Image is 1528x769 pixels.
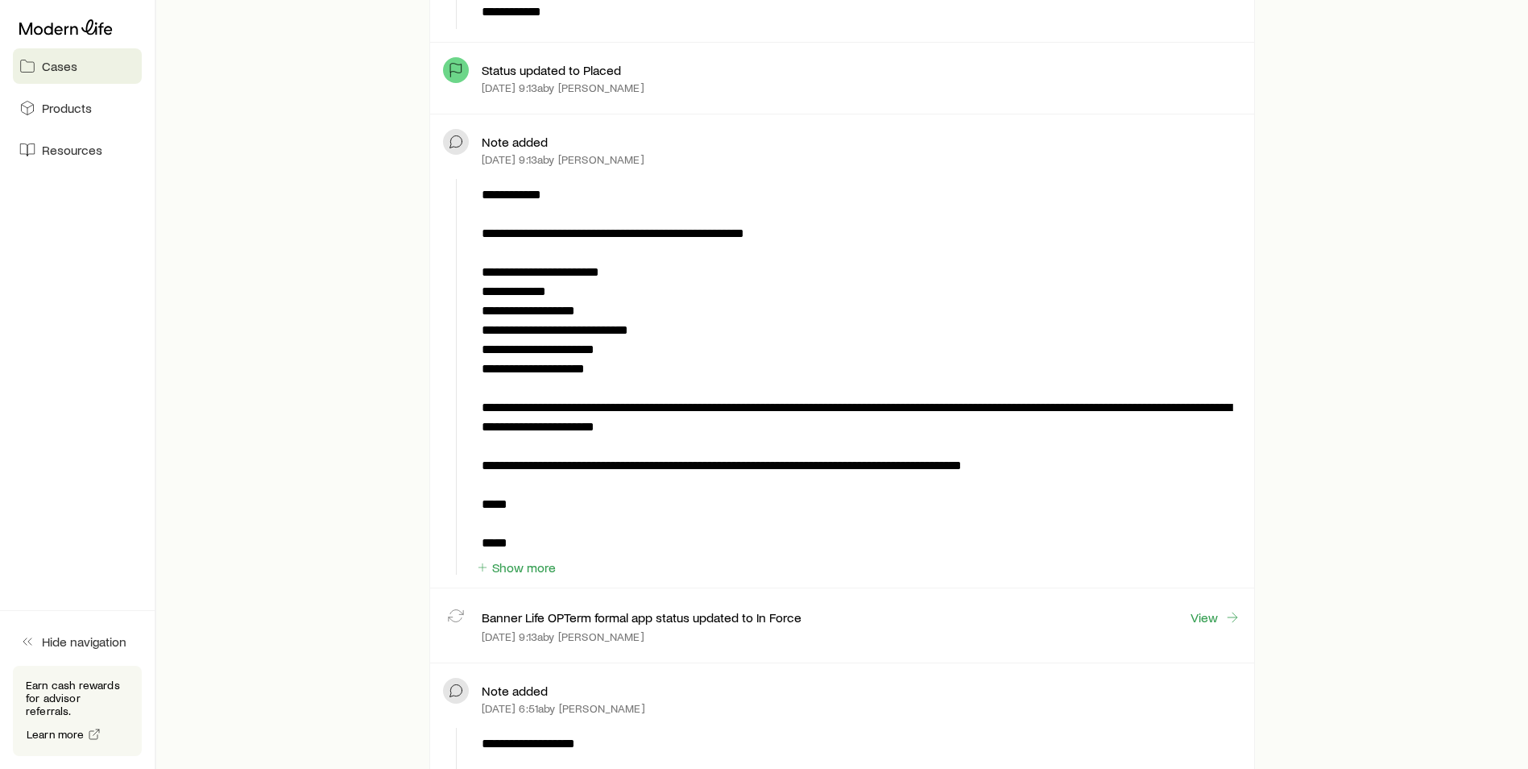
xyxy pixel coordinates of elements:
[482,62,621,78] p: Status updated to Placed
[475,560,557,576] button: Show more
[482,153,644,166] p: [DATE] 9:13a by [PERSON_NAME]
[42,634,126,650] span: Hide navigation
[482,702,644,715] p: [DATE] 6:51a by [PERSON_NAME]
[482,609,801,626] p: Banner Life OPTerm formal app status updated to In Force
[482,630,644,643] p: [DATE] 9:13a by [PERSON_NAME]
[13,666,142,756] div: Earn cash rewards for advisor referrals.Learn more
[26,679,129,717] p: Earn cash rewards for advisor referrals.
[482,683,548,699] p: Note added
[13,90,142,126] a: Products
[42,100,92,116] span: Products
[1190,609,1241,626] a: View
[482,81,644,94] p: [DATE] 9:13a by [PERSON_NAME]
[42,58,77,74] span: Cases
[27,729,85,740] span: Learn more
[13,624,142,659] button: Hide navigation
[482,134,548,150] p: Note added
[13,132,142,168] a: Resources
[42,142,102,158] span: Resources
[13,48,142,84] a: Cases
